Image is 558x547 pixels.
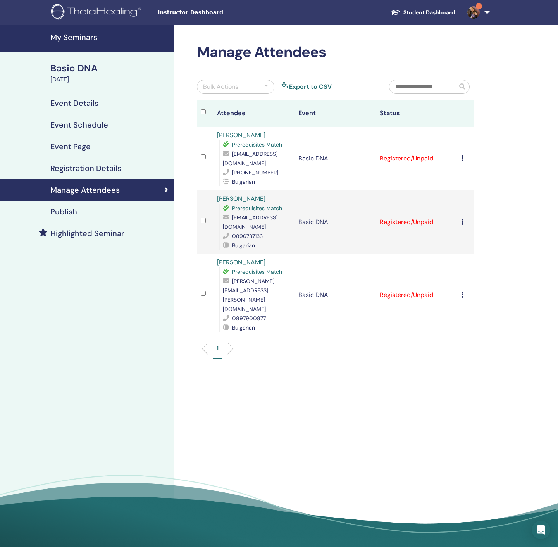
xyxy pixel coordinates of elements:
[294,254,376,336] td: Basic DNA
[232,205,282,212] span: Prerequisites Match
[232,242,255,249] span: Bulgarian
[223,150,277,167] span: [EMAIL_ADDRESS][DOMAIN_NAME]
[376,100,457,127] th: Status
[223,278,274,312] span: [PERSON_NAME][EMAIL_ADDRESS][PERSON_NAME][DOMAIN_NAME]
[50,98,98,108] h4: Event Details
[385,5,461,20] a: Student Dashboard
[294,127,376,190] td: Basic DNA
[158,9,274,17] span: Instructor Dashboard
[51,4,144,21] img: logo.png
[532,521,550,539] div: Open Intercom Messenger
[294,190,376,254] td: Basic DNA
[232,324,255,331] span: Bulgarian
[50,207,77,216] h4: Publish
[50,62,170,75] div: Basic DNA
[217,344,219,352] p: 1
[197,43,474,61] h2: Manage Attendees
[476,3,482,9] span: 1
[50,33,170,42] h4: My Seminars
[50,185,120,195] h4: Manage Attendees
[289,82,332,91] a: Export to CSV
[232,141,282,148] span: Prerequisites Match
[391,9,400,16] img: graduation-cap-white.svg
[50,142,91,151] h4: Event Page
[232,315,266,322] span: 0897900877
[217,195,265,203] a: [PERSON_NAME]
[232,169,278,176] span: [PHONE_NUMBER]
[223,214,277,230] span: [EMAIL_ADDRESS][DOMAIN_NAME]
[50,75,170,84] div: [DATE]
[232,178,255,185] span: Bulgarian
[50,229,124,238] h4: Highlighted Seminar
[467,6,480,19] img: default.jpg
[213,100,294,127] th: Attendee
[232,268,282,275] span: Prerequisites Match
[294,100,376,127] th: Event
[50,120,108,129] h4: Event Schedule
[232,233,263,240] span: 0896737133
[50,164,121,173] h4: Registration Details
[203,82,238,91] div: Bulk Actions
[217,258,265,266] a: [PERSON_NAME]
[46,62,174,84] a: Basic DNA[DATE]
[217,131,265,139] a: [PERSON_NAME]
